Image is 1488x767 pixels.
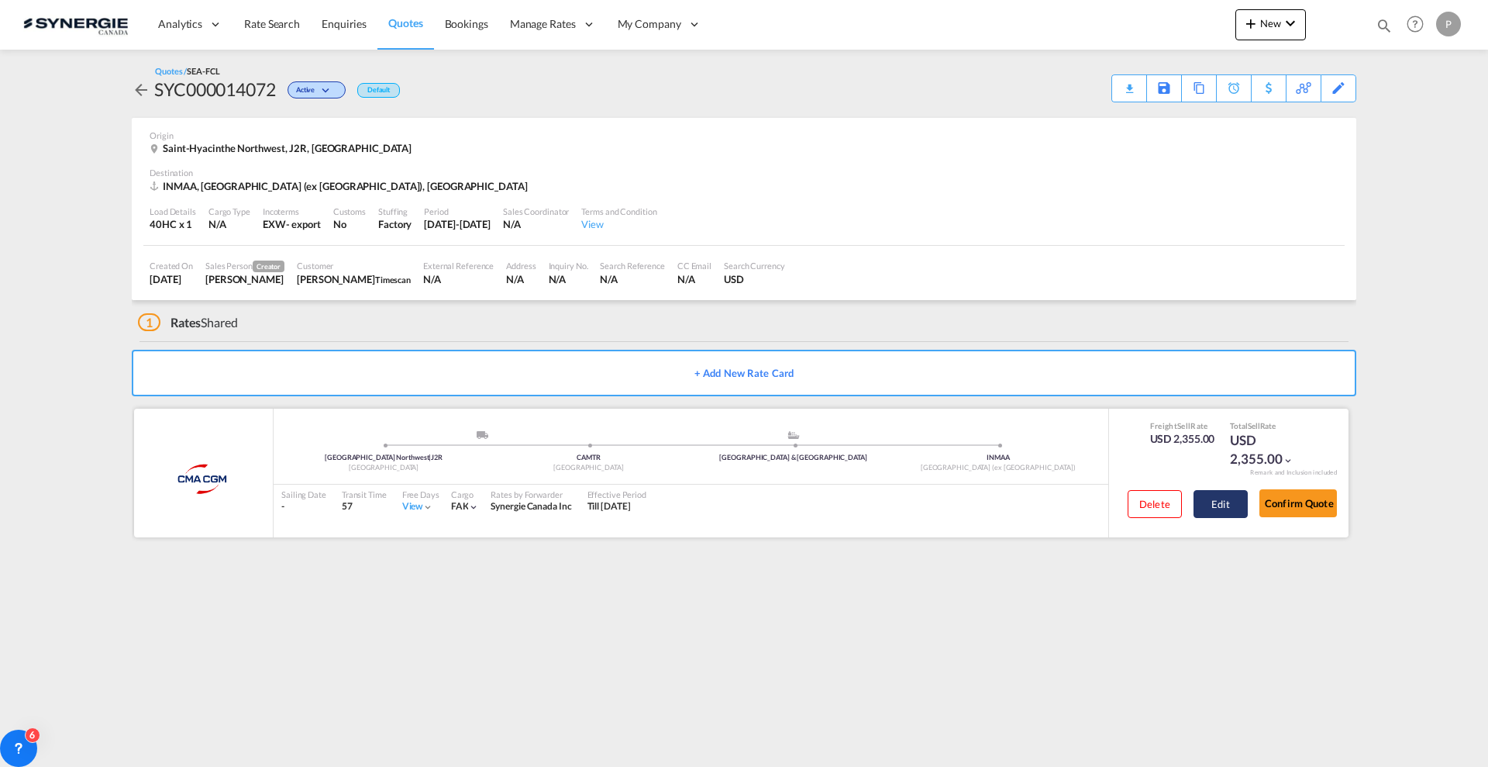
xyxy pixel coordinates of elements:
div: Saint-Hyacinthe Northwest, J2R, Canada [150,141,415,155]
img: CMA CGM [164,460,243,499]
span: FAK [451,500,469,512]
span: New [1242,17,1300,29]
div: USD 2,355.00 [1150,431,1215,447]
div: EXW [263,217,286,231]
span: Manage Rates [510,16,576,32]
div: [GEOGRAPHIC_DATA] [281,463,486,473]
button: Delete [1128,490,1182,518]
div: Destination [150,167,1338,178]
span: Enquiries [322,17,367,30]
div: Hema D. [297,272,411,286]
div: 40HC x 1 [150,217,196,231]
div: Incoterms [263,206,321,217]
div: P [1436,12,1461,36]
div: N/A [549,272,588,286]
div: N/A [503,217,569,231]
span: Sell [1177,421,1190,430]
div: Remark and Inclusion included [1238,468,1348,477]
img: 1f56c880d42311ef80fc7dca854c8e59.png [23,7,128,42]
div: Sales Person [205,260,284,272]
md-icon: icon-chevron-down [422,502,433,513]
span: Active [296,85,319,100]
div: Freight Rate [1150,420,1215,431]
span: Saint-Hyacinthe Northwest, J2R, [GEOGRAPHIC_DATA] [163,142,412,154]
div: Synergie Canada Inc [491,500,571,513]
span: Rates [170,315,201,330]
div: icon-arrow-left [132,77,154,102]
div: Quotes /SEA-FCL [155,65,220,77]
div: [GEOGRAPHIC_DATA] & [GEOGRAPHIC_DATA] [691,453,896,463]
div: Created On [150,260,193,271]
div: N/A [600,272,664,286]
div: 14 Aug 2025 [150,272,193,286]
md-icon: icon-chevron-down [319,87,337,95]
div: N/A [677,272,711,286]
div: Factory Stuffing [378,217,412,231]
span: Help [1402,11,1428,37]
span: 1 [138,313,160,331]
div: Period [424,206,491,217]
span: Quotes [388,16,422,29]
div: Total Rate [1230,420,1307,431]
div: Cargo [451,489,480,500]
div: Shared [138,314,238,331]
button: icon-plus 400-fgNewicon-chevron-down [1235,9,1306,40]
div: CC Email [677,260,711,271]
div: Help [1402,11,1436,39]
button: + Add New Rate Card [132,350,1356,396]
div: Transit Time [342,489,387,500]
button: Edit [1193,490,1248,518]
md-icon: icon-download [1120,78,1138,89]
span: Sell [1248,421,1260,430]
img: road [477,431,488,439]
div: Terms and Condition [581,206,656,217]
div: [GEOGRAPHIC_DATA] (ex [GEOGRAPHIC_DATA]) [896,463,1100,473]
div: Default [357,83,400,98]
div: Till 29 Sep 2025 [587,500,631,513]
span: Rate Search [244,17,300,30]
div: Quote PDF is not available at this time [1120,75,1138,89]
md-icon: assets/icons/custom/ship-fill.svg [784,431,803,439]
span: My Company [618,16,681,32]
div: Search Currency [724,260,785,271]
div: CAMTR [486,453,691,463]
div: Cargo Type [208,206,250,217]
div: 30 Sep 2025 [424,217,491,231]
md-icon: icon-magnify [1376,17,1393,34]
md-icon: icon-arrow-left [132,81,150,99]
div: Save As Template [1147,75,1181,102]
div: Customs [333,206,366,217]
md-icon: icon-chevron-down [468,502,479,513]
div: Change Status Here [288,81,346,98]
div: External Reference [423,260,494,271]
div: INMAA [896,453,1100,463]
div: Address [506,260,536,271]
div: Pablo Gomez Saldarriaga [205,272,284,286]
span: Creator [253,261,284,272]
div: Inquiry No. [549,260,588,271]
div: View [581,217,656,231]
div: USD [724,272,785,286]
span: Bookings [445,17,488,30]
div: - [281,500,326,513]
span: Analytics [158,16,202,32]
span: Timescan [375,275,411,285]
div: Effective Period [587,489,646,500]
span: [GEOGRAPHIC_DATA] Northwest [325,453,431,461]
div: N/A [423,272,494,286]
div: Pickup ModeService Type - [384,431,588,447]
div: Customer [297,260,411,271]
md-icon: icon-plus 400-fg [1242,14,1260,33]
div: INMAA, Chennai (ex Madras), Asia [150,179,531,193]
div: Stuffing [378,206,412,217]
div: Origin [150,130,1338,141]
div: Viewicon-chevron-down [402,500,434,513]
div: - export [286,217,321,231]
div: No [333,217,366,231]
div: N/A [506,272,536,286]
div: Change Status Here [276,77,350,102]
div: Search Reference [600,260,664,271]
span: SEA-FCL [187,66,219,76]
div: Sailing Date [281,489,326,500]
